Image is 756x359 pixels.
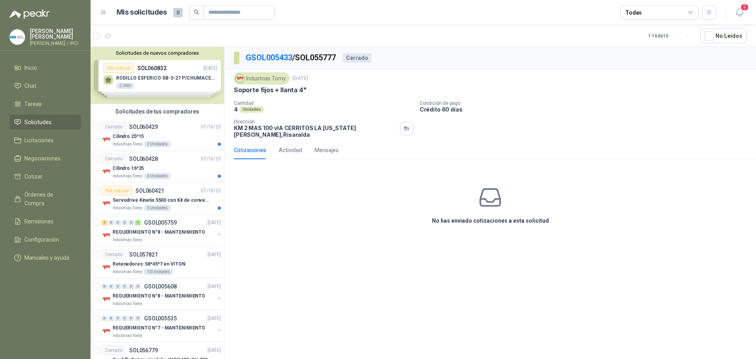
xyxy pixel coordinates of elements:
div: 1 [102,220,107,225]
div: 0 [115,220,121,225]
a: Configuración [9,232,81,247]
div: Por cotizar [102,186,132,195]
p: Dirección [234,119,397,125]
div: 0 [122,284,128,289]
span: Manuales y ayuda [24,253,69,262]
p: Industrias Tomy [113,205,142,211]
img: Company Logo [102,135,111,144]
div: 0 [135,316,141,321]
img: Company Logo [235,74,244,83]
p: [DATE] [293,75,308,82]
div: Cerrado [102,346,126,355]
p: GSOL005759 [144,220,177,225]
p: 07/10/25 [201,187,221,195]
p: SOL057821 [129,252,158,257]
a: Inicio [9,60,81,75]
p: [DATE] [208,251,221,259]
a: 0 0 0 0 0 0 GSOL005535[DATE] Company LogoREQUERIMIENTO N°7 - MANTENIMIENTOIndustrias Tomy [102,314,222,339]
button: Solicitudes de nuevos compradores [94,50,221,56]
p: REQUERIMIENTO N°7 - MANTENIMIENTO [113,324,205,332]
a: Remisiones [9,214,81,229]
p: SOL060429 [129,124,158,130]
div: 0 [128,220,134,225]
span: Inicio [24,63,37,72]
a: Negociaciones [9,151,81,166]
p: Soporte fijos + llanta 4" [234,86,307,94]
p: Cilindro 25*15 [113,133,144,140]
a: Solicitudes [9,115,81,130]
div: 6 Unidades [144,173,171,179]
img: Company Logo [102,167,111,176]
h1: Mis solicitudes [117,7,167,18]
div: Solicitudes de nuevos compradoresPor cotizarSOL060832[DATE] RODILLO ESFERICO SB-3-27 P/CHUMACERA ... [91,47,224,104]
div: Todas [625,8,642,17]
div: Solicitudes de tus compradores [91,104,224,119]
a: Cotizar [9,169,81,184]
span: Órdenes de Compra [24,190,74,208]
p: Industrias Tomy [113,237,142,243]
div: 1 - 16 de 16 [648,30,694,42]
p: Industrias Tomy [113,173,142,179]
span: Configuración [24,235,59,244]
div: 3 Unidades [144,205,171,211]
div: 0 [108,316,114,321]
p: [DATE] [208,283,221,290]
p: Condición de pago [420,100,753,106]
p: Industrias Tomy [113,301,142,307]
h3: No has enviado cotizaciones a esta solicitud [432,216,549,225]
span: Solicitudes [24,118,52,126]
div: 0 [135,284,141,289]
div: 0 [128,316,134,321]
p: Cilindro 16*25 [113,165,144,172]
p: [DATE] [208,219,221,227]
p: [PERSON_NAME] / IRCI [30,41,81,46]
div: 0 [102,284,107,289]
div: Cerrado [102,154,126,164]
p: Industrias Tomy [113,269,142,275]
p: REQUERIMIENTO N°8 - MANTENIMIENTO [113,292,205,300]
span: search [194,9,199,15]
span: Licitaciones [24,136,54,145]
div: Cerrado [102,250,126,259]
p: / SOL055777 [246,52,337,64]
span: 8 [173,8,183,17]
a: Chat [9,78,81,93]
a: Órdenes de Compra [9,187,81,211]
p: [PERSON_NAME] [PERSON_NAME] [30,28,81,39]
div: 0 [115,284,121,289]
div: 0 [122,220,128,225]
div: 0 [115,316,121,321]
p: [DATE] [208,315,221,322]
span: Cotizar [24,172,43,181]
p: Industrias Tomy [113,141,142,147]
p: Crédito 60 días [420,106,753,113]
img: Company Logo [10,30,25,45]
img: Logo peakr [9,9,50,19]
p: Industrias Tomy [113,333,142,339]
a: CerradoSOL06042807/10/25 Company LogoCilindro 16*25Industrias Tomy6 Unidades [91,151,224,183]
button: No Leídos [700,28,747,43]
p: 07/10/25 [201,123,221,131]
div: Mensajes [315,146,339,154]
img: Company Logo [102,294,111,304]
div: Cerrado [343,53,371,63]
p: SOL060421 [135,188,164,193]
div: 2 Unidades [144,141,171,147]
p: KM 2 MAS 100 vIA CERRITOS LA [US_STATE] [PERSON_NAME] , Risaralda [234,125,397,138]
p: Servodrive Kinetix 5500 con Kit de conversión y filtro (Ref 41350505) [113,197,211,204]
div: Industrias Tomy [234,73,289,84]
div: 0 [102,316,107,321]
img: Company Logo [102,262,111,272]
div: 10 Unidades [144,269,173,275]
img: Company Logo [102,199,111,208]
p: [DATE] [208,347,221,354]
p: SOL060428 [129,156,158,162]
a: Por cotizarSOL06042107/10/25 Company LogoServodrive Kinetix 5500 con Kit de conversión y filtro (... [91,183,224,215]
img: Company Logo [102,231,111,240]
div: Cerrado [102,122,126,132]
p: REQUERIMIENTO N°8 - MANTENIMIENTO [113,229,205,236]
p: Cantidad [234,100,413,106]
div: Cotizaciones [234,146,266,154]
span: Chat [24,82,36,90]
span: Tareas [24,100,42,108]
